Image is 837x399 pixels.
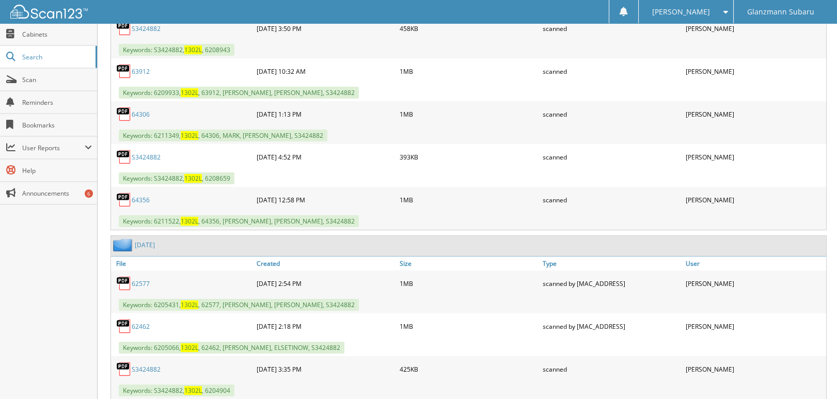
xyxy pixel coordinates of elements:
[119,44,234,56] span: Keywords: S3424882, , 6208943
[119,172,234,184] span: Keywords: S3424882, , 6208659
[540,359,683,379] div: scanned
[747,9,814,15] span: Glanzmann Subaru
[254,18,397,39] div: [DATE] 3:50 PM
[184,45,202,54] span: 1302L
[652,9,710,15] span: [PERSON_NAME]
[540,61,683,82] div: scanned
[119,87,359,99] span: Keywords: 6209933, , 63912, [PERSON_NAME], [PERSON_NAME], S3424882
[683,359,826,379] div: [PERSON_NAME]
[181,343,198,352] span: 1302L
[785,349,837,399] iframe: Chat Widget
[116,149,132,165] img: PDF.png
[116,192,132,208] img: PDF.png
[116,276,132,291] img: PDF.png
[119,215,359,227] span: Keywords: 6211522, , 64356, [PERSON_NAME], [PERSON_NAME], S3424882
[184,386,202,395] span: 1302L
[132,279,150,288] a: 62577
[397,147,540,167] div: 393KB
[116,21,132,36] img: PDF.png
[181,131,198,140] span: 1302L
[683,18,826,39] div: [PERSON_NAME]
[254,147,397,167] div: [DATE] 4:52 PM
[254,273,397,294] div: [DATE] 2:54 PM
[397,18,540,39] div: 458KB
[683,61,826,82] div: [PERSON_NAME]
[181,300,198,309] span: 1302L
[184,174,202,183] span: 1302L
[683,273,826,294] div: [PERSON_NAME]
[540,273,683,294] div: scanned by [MAC_ADDRESS]
[683,147,826,167] div: [PERSON_NAME]
[397,316,540,337] div: 1MB
[132,365,161,374] a: S3424882
[132,24,161,33] a: S3424882
[85,189,93,198] div: 6
[181,88,198,97] span: 1302L
[397,359,540,379] div: 425KB
[22,75,92,84] span: Scan
[683,316,826,337] div: [PERSON_NAME]
[116,318,132,334] img: PDF.png
[397,189,540,210] div: 1MB
[540,257,683,270] a: Type
[111,257,254,270] a: File
[254,104,397,124] div: [DATE] 1:13 PM
[181,217,198,226] span: 1302L
[135,241,155,249] a: [DATE]
[254,359,397,379] div: [DATE] 3:35 PM
[116,361,132,377] img: PDF.png
[540,18,683,39] div: scanned
[132,110,150,119] a: 64306
[22,143,85,152] span: User Reports
[22,30,92,39] span: Cabinets
[22,121,92,130] span: Bookmarks
[540,147,683,167] div: scanned
[397,257,540,270] a: Size
[113,238,135,251] img: folder2.png
[119,385,234,396] span: Keywords: S3424882, , 6204904
[116,63,132,79] img: PDF.png
[10,5,88,19] img: scan123-logo-white.svg
[116,106,132,122] img: PDF.png
[683,257,826,270] a: User
[22,166,92,175] span: Help
[119,130,327,141] span: Keywords: 6211349, , 64306, MARK, [PERSON_NAME], S3424882
[254,61,397,82] div: [DATE] 10:32 AM
[22,189,92,198] span: Announcements
[22,53,90,61] span: Search
[397,273,540,294] div: 1MB
[132,153,161,162] a: S3424882
[397,104,540,124] div: 1MB
[22,98,92,107] span: Reminders
[540,104,683,124] div: scanned
[254,316,397,337] div: [DATE] 2:18 PM
[254,257,397,270] a: Created
[540,189,683,210] div: scanned
[132,322,150,331] a: 62462
[540,316,683,337] div: scanned by [MAC_ADDRESS]
[119,299,359,311] span: Keywords: 6205431, , 62577, [PERSON_NAME], [PERSON_NAME], S3424882
[254,189,397,210] div: [DATE] 12:58 PM
[683,104,826,124] div: [PERSON_NAME]
[397,61,540,82] div: 1MB
[683,189,826,210] div: [PERSON_NAME]
[132,196,150,204] a: 64356
[132,67,150,76] a: 63912
[119,342,344,354] span: Keywords: 6205066, , 62462, [PERSON_NAME], ELSETINOW, S3424882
